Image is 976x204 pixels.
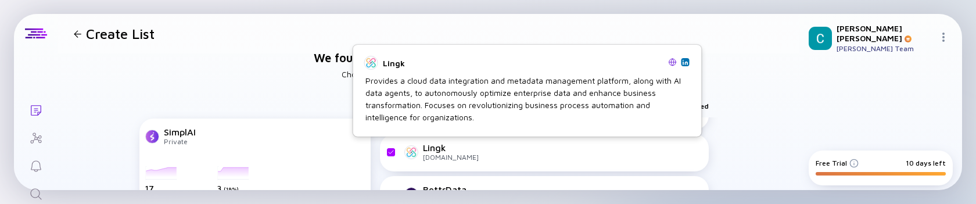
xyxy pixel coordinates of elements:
[164,127,196,137] div: SimplAI
[383,58,664,68] div: Lingk
[837,44,934,53] div: [PERSON_NAME] Team
[164,137,196,146] div: Private
[365,74,690,123] div: Provides a cloud data integration and metadata management platform, along with AI data agents, to...
[809,27,832,50] img: Chirag Profile Picture
[86,26,155,42] h1: Create List
[837,23,934,43] div: [PERSON_NAME] [PERSON_NAME]
[14,95,58,123] a: Lists
[906,159,946,167] div: 10 days left
[423,142,479,153] div: Lingk
[423,153,479,162] div: [DOMAIN_NAME]
[342,69,516,79] h2: Choose which you would like to add to your list
[423,184,479,195] div: BettrData
[669,58,677,66] img: Lingk Website
[683,59,688,65] img: Lingk Linkedin Page
[939,33,948,42] img: Menu
[816,159,859,167] div: Free Trial
[314,51,543,65] h1: We found 51 companies similar to “ SimplAI ”
[14,151,58,179] a: Reminders
[14,123,58,151] a: Investor Map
